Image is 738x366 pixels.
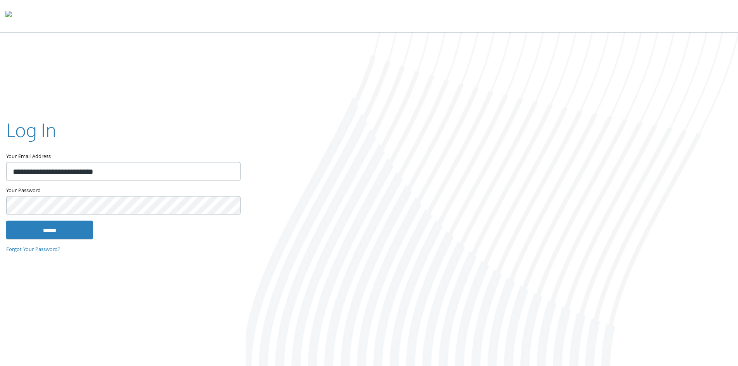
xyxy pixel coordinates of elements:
keeper-lock: Open Keeper Popup [225,167,234,176]
a: Forgot Your Password? [6,246,60,254]
img: todyl-logo-dark.svg [5,8,12,24]
keeper-lock: Open Keeper Popup [225,201,234,210]
label: Your Password [6,186,240,196]
h2: Log In [6,117,56,143]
